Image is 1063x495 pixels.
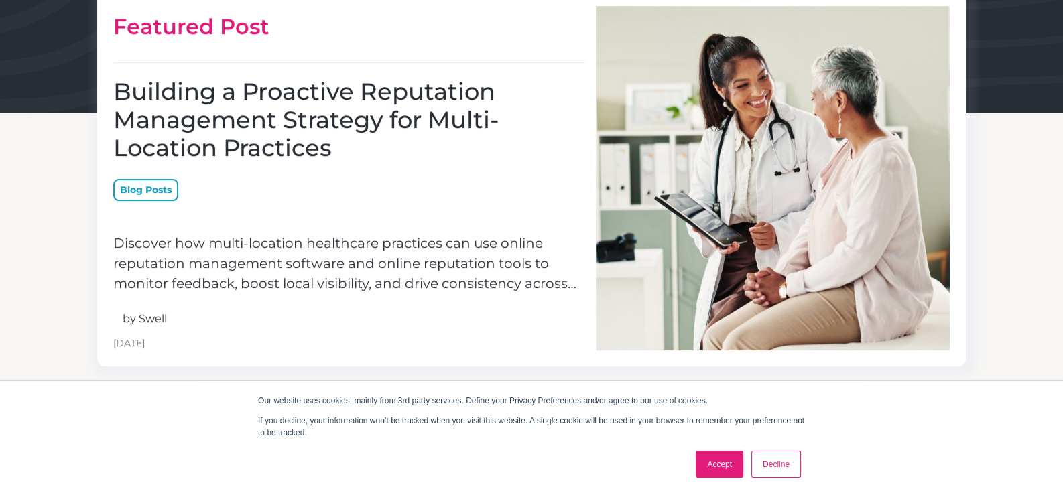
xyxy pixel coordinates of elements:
[258,395,805,407] p: Our website uses cookies, mainly from 3rd party services. Define your Privacy Preferences and/or ...
[123,311,136,327] div: by
[113,13,269,41] h4: Featured Post
[113,233,585,293] p: Discover how multi-location healthcare practices can use online reputation management software an...
[113,78,585,163] h3: Building a Proactive Reputation Management Strategy for Multi-Location Practices
[751,451,801,478] a: Decline
[113,179,178,201] div: Blog Posts
[258,415,805,439] p: If you decline, your information won’t be tracked when you visit this website. A single cookie wi...
[696,451,743,478] a: Accept
[139,311,167,327] div: Swell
